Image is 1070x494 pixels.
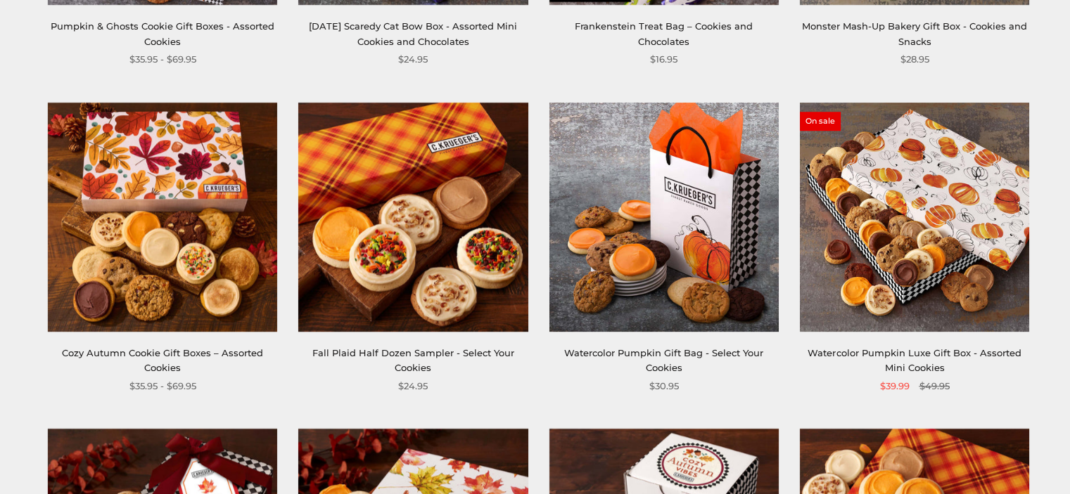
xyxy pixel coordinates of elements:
[919,379,949,394] span: $49.95
[62,347,263,373] a: Cozy Autumn Cookie Gift Boxes – Assorted Cookies
[650,52,677,67] span: $16.95
[800,112,841,130] span: On sale
[800,102,1029,331] img: Watercolor Pumpkin Luxe Gift Box - Assorted Mini Cookies
[51,20,274,46] a: Pumpkin & Ghosts Cookie Gift Boxes - Assorted Cookies
[298,102,528,331] img: Fall Plaid Half Dozen Sampler - Select Your Cookies
[309,20,517,46] a: [DATE] Scaredy Cat Bow Box - Assorted Mini Cookies and Chocolates
[802,20,1027,46] a: Monster Mash-Up Bakery Gift Box - Cookies and Snacks
[398,379,428,394] span: $24.95
[808,347,1021,373] a: Watercolor Pumpkin Luxe Gift Box - Assorted Mini Cookies
[549,102,778,331] img: Watercolor Pumpkin Gift Bag - Select Your Cookies
[649,379,679,394] span: $30.95
[11,441,146,483] iframe: Sign Up via Text for Offers
[129,379,196,394] span: $35.95 - $69.95
[129,52,196,67] span: $35.95 - $69.95
[564,347,763,373] a: Watercolor Pumpkin Gift Bag - Select Your Cookies
[900,52,929,67] span: $28.95
[398,52,428,67] span: $24.95
[575,20,753,46] a: Frankenstein Treat Bag – Cookies and Chocolates
[48,102,277,331] img: Cozy Autumn Cookie Gift Boxes – Assorted Cookies
[879,379,909,394] span: $39.99
[312,347,514,373] a: Fall Plaid Half Dozen Sampler - Select Your Cookies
